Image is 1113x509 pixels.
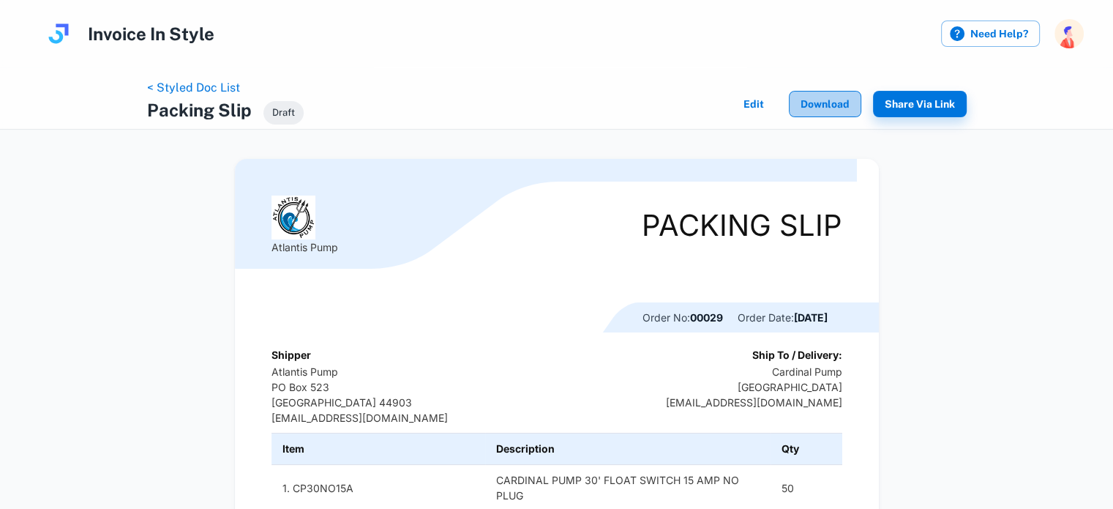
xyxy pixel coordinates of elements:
div: Atlantis Pump [271,196,338,255]
a: < Styled Doc List [147,81,240,94]
div: Packing Slip [642,211,842,240]
button: Edit [730,91,777,117]
th: Qty [771,434,842,465]
img: logo.svg [44,19,73,48]
th: Description [485,434,771,465]
h4: Invoice In Style [88,21,214,47]
b: Ship To / Delivery: [752,349,842,361]
th: Item [271,434,486,465]
b: Shipper [271,349,311,361]
nav: breadcrumb [147,79,304,97]
button: Download [789,91,861,117]
img: photoURL [1054,19,1084,48]
button: Share via Link [873,91,967,117]
label: Need Help? [941,21,1040,47]
p: Atlantis Pump PO Box 523 [GEOGRAPHIC_DATA] 44903 [EMAIL_ADDRESS][DOMAIN_NAME] [271,364,448,426]
p: Cardinal Pump [GEOGRAPHIC_DATA] [EMAIL_ADDRESS][DOMAIN_NAME] [666,364,842,410]
img: Logo [271,196,316,239]
span: Draft [263,105,304,120]
h4: Packing Slip [147,97,252,123]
